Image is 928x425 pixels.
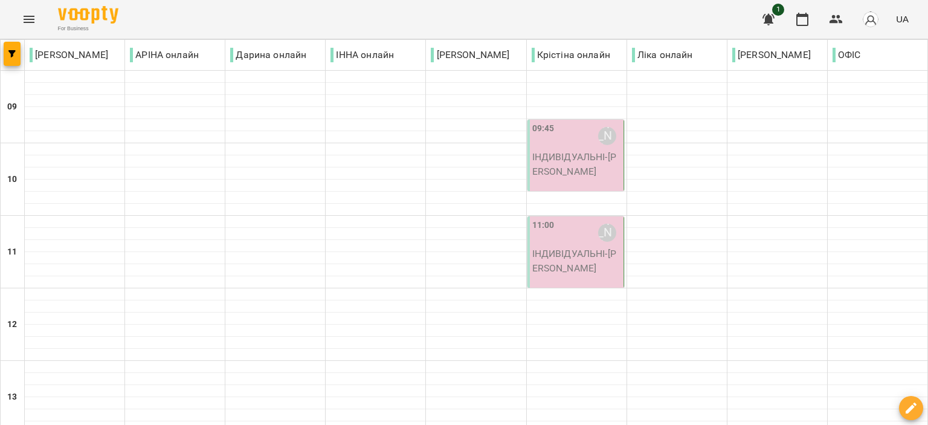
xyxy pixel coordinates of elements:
[58,6,118,24] img: Voopty Logo
[532,48,610,62] p: Крістіна онлайн
[7,391,17,404] h6: 13
[7,173,17,186] h6: 10
[632,48,693,62] p: Ліка онлайн
[532,219,555,232] label: 11:00
[532,122,555,135] label: 09:45
[598,224,616,242] div: Стрілецька Крістіна
[7,100,17,114] h6: 09
[772,4,784,16] span: 1
[532,150,621,178] p: ІНДИВІДУАЛЬНІ - [PERSON_NAME]
[14,5,43,34] button: Menu
[732,48,811,62] p: [PERSON_NAME]
[431,48,509,62] p: [PERSON_NAME]
[7,245,17,259] h6: 11
[130,48,199,62] p: АРІНА онлайн
[891,8,913,30] button: UA
[896,13,909,25] span: UA
[862,11,879,28] img: avatar_s.png
[58,25,118,33] span: For Business
[230,48,306,62] p: Дарина онлайн
[598,127,616,145] div: Стрілецька Крістіна
[532,247,621,275] p: ІНДИВІДУАЛЬНІ - [PERSON_NAME]
[30,48,108,62] p: [PERSON_NAME]
[330,48,394,62] p: ІННА онлайн
[833,48,861,62] p: ОФІС
[7,318,17,331] h6: 12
